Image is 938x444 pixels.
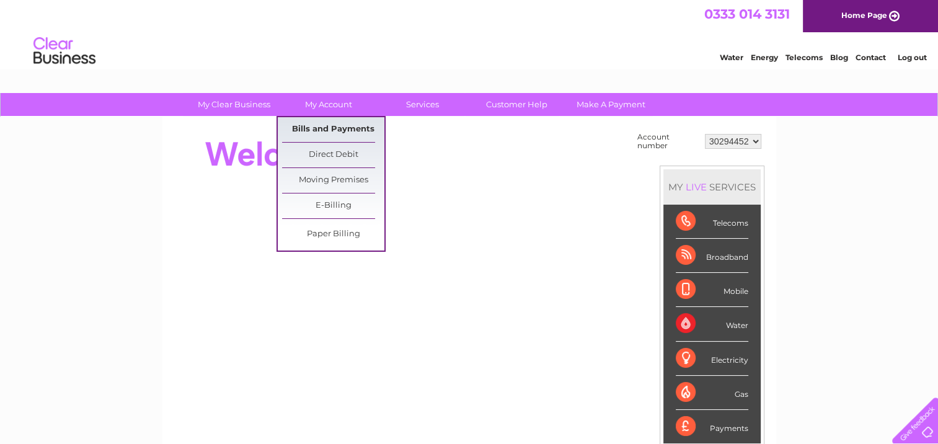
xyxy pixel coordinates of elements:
div: Broadband [676,239,748,273]
div: MY SERVICES [663,169,761,205]
a: Telecoms [785,53,823,62]
a: Contact [856,53,886,62]
a: Services [371,93,474,116]
div: Electricity [676,342,748,376]
a: My Account [277,93,379,116]
div: Telecoms [676,205,748,239]
a: Customer Help [466,93,568,116]
a: E-Billing [282,193,384,218]
a: Blog [830,53,848,62]
div: Clear Business is a trading name of Verastar Limited (registered in [GEOGRAPHIC_DATA] No. 3667643... [177,7,763,60]
img: logo.png [33,32,96,70]
a: 0333 014 3131 [704,6,790,22]
div: Water [676,307,748,341]
a: Make A Payment [560,93,662,116]
a: Water [720,53,743,62]
div: Mobile [676,273,748,307]
div: LIVE [683,181,709,193]
a: Log out [897,53,926,62]
a: Moving Premises [282,168,384,193]
a: Energy [751,53,778,62]
td: Account number [634,130,702,153]
a: Direct Debit [282,143,384,167]
a: Paper Billing [282,222,384,247]
div: Payments [676,410,748,443]
a: My Clear Business [183,93,285,116]
a: Bills and Payments [282,117,384,142]
div: Gas [676,376,748,410]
